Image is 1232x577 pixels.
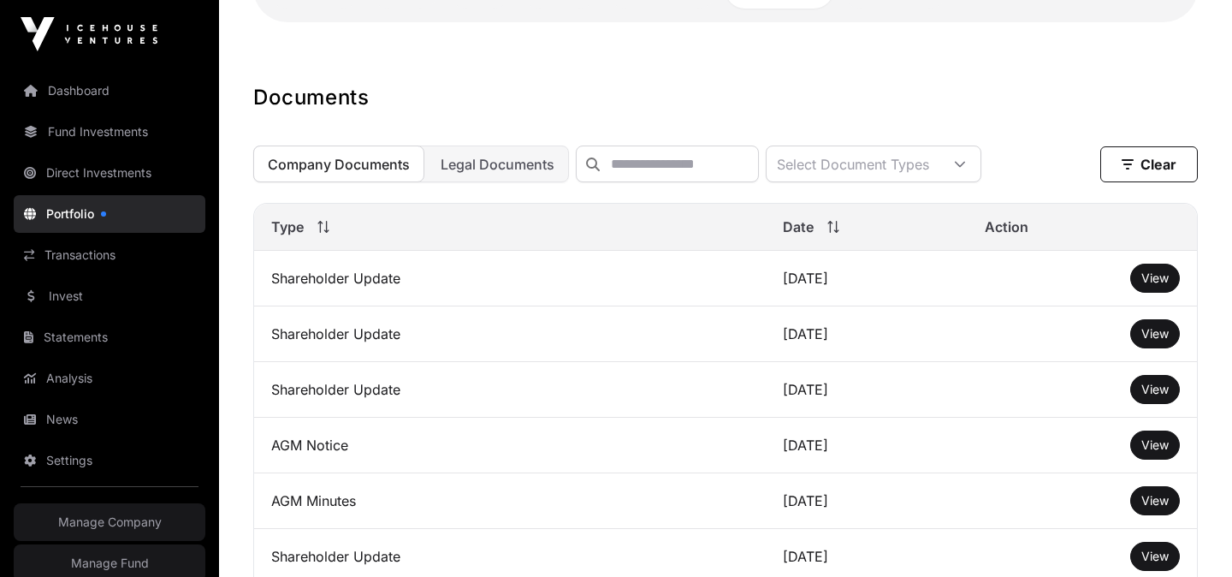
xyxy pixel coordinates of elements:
a: View [1141,492,1169,509]
td: AGM Minutes [254,473,766,529]
td: Shareholder Update [254,362,766,418]
button: View [1130,431,1180,460]
a: Dashboard [14,72,205,110]
td: [DATE] [766,251,968,306]
td: Shareholder Update [254,306,766,362]
a: Settings [14,442,205,479]
button: View [1130,319,1180,348]
a: View [1141,270,1169,287]
td: [DATE] [766,473,968,529]
button: View [1130,486,1180,515]
button: View [1130,264,1180,293]
button: View [1130,542,1180,571]
a: View [1141,437,1169,454]
div: Select Document Types [767,146,939,181]
a: View [1141,548,1169,565]
span: View [1141,493,1169,508]
td: Shareholder Update [254,251,766,306]
span: View [1141,437,1169,452]
button: Company Documents [253,146,424,182]
td: [DATE] [766,418,968,473]
td: [DATE] [766,306,968,362]
a: Transactions [14,236,205,274]
span: Date [783,217,814,237]
button: View [1130,375,1180,404]
td: AGM Notice [254,418,766,473]
span: Action [985,217,1028,237]
span: View [1141,326,1169,341]
a: Statements [14,318,205,356]
button: Legal Documents [426,146,569,182]
td: [DATE] [766,362,968,418]
span: Legal Documents [441,156,554,173]
a: View [1141,381,1169,398]
a: Direct Investments [14,154,205,192]
a: Fund Investments [14,113,205,151]
a: View [1141,325,1169,342]
a: Invest [14,277,205,315]
span: Type [271,217,304,237]
h1: Documents [253,84,1198,111]
img: Icehouse Ventures Logo [21,17,157,51]
span: View [1141,382,1169,396]
a: Analysis [14,360,205,397]
span: Company Documents [268,156,410,173]
span: View [1141,271,1169,285]
a: News [14,401,205,438]
a: Portfolio [14,195,205,233]
button: Clear [1100,146,1198,182]
a: Manage Company [14,503,205,541]
iframe: Chat Widget [1146,495,1232,577]
span: View [1141,549,1169,563]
